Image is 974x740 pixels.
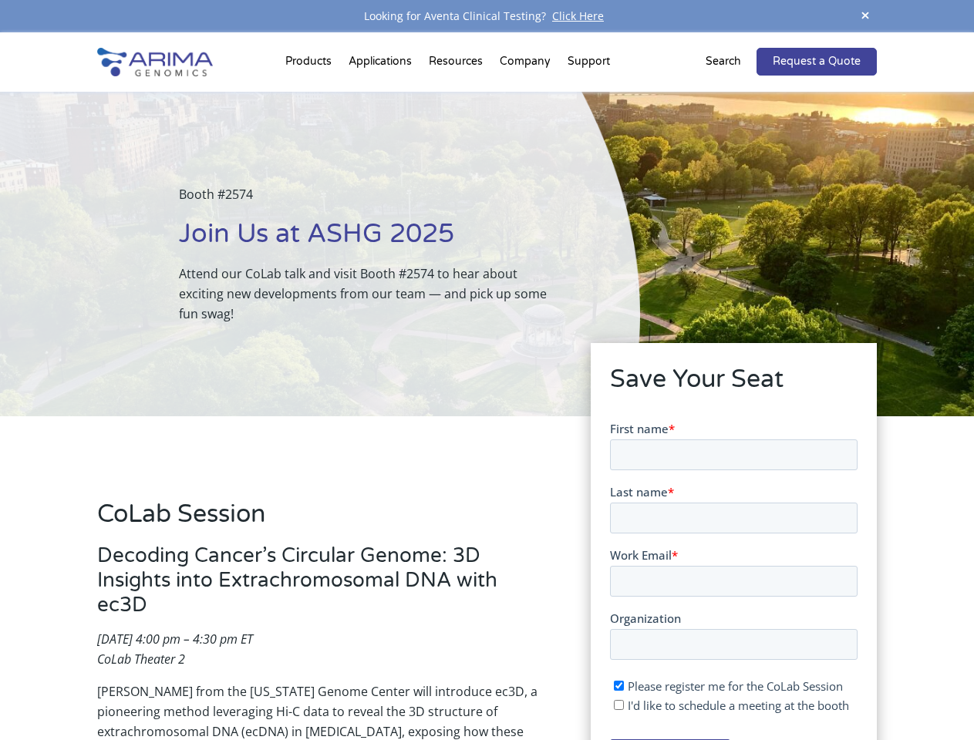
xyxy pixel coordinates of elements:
div: Looking for Aventa Clinical Testing? [97,6,876,26]
p: Search [706,52,741,72]
h2: Save Your Seat [610,362,858,409]
img: Arima-Genomics-logo [97,48,213,76]
a: Request a Quote [757,48,877,76]
p: Attend our CoLab talk and visit Booth #2574 to hear about exciting new developments from our team... [179,264,562,324]
a: Click Here [546,8,610,23]
em: [DATE] 4:00 pm – 4:30 pm ET [97,631,253,647]
em: CoLab Theater 2 [97,651,185,668]
p: Booth #2574 [179,184,562,217]
h2: CoLab Session [97,497,548,543]
h1: Join Us at ASHG 2025 [179,217,562,264]
h3: Decoding Cancer’s Circular Genome: 3D Insights into Extrachromosomal DNA with ec3D [97,543,548,629]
